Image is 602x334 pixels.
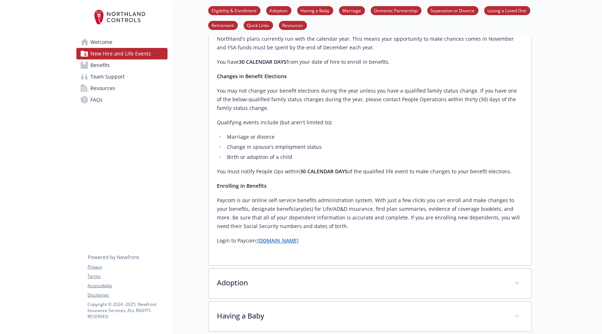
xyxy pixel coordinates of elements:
span: Team Support [91,71,125,83]
p: You have from your date of hire to enroll in benefits. [217,58,523,66]
p: You must notify People Ops within of the qualified life event to make changes to your benefit ele... [217,167,523,176]
p: Login to Paycom: [217,236,523,245]
div: Having a Baby [209,302,531,331]
a: Domestic Partnership [371,7,422,14]
p: Adoption [217,277,505,288]
a: Terms [88,273,167,280]
li: Birth or adoption of a child [225,153,523,161]
span: Welcome [91,36,113,48]
a: Resources [76,83,168,94]
a: Losing a Loved One [484,7,530,14]
p: Copyright © 2024 - 2025 , Newfront Insurance Services, ALL RIGHTS RESERVED [88,301,167,320]
li: Marriage or divorce [225,133,523,141]
p: You may not change your benefit elections during the year unless you have a qualified family stat... [217,86,523,112]
a: Welcome [76,36,168,48]
p: Paycom is our online self-service benefits administration system. With just a few clicks you can ... [217,196,523,231]
a: Adoption [266,7,291,14]
strong: Enrolling in Benefits [217,182,267,189]
p: Northland's plans currently run with the calendar year. This means your opportunity to make chanc... [217,35,523,52]
a: [DOMAIN_NAME] [258,237,299,244]
span: Benefits [91,59,110,71]
li: Change in spouse's employment status [225,143,523,151]
strong: Changes in Benefit Elections [217,73,287,80]
a: Resources [279,22,307,28]
a: Separation or Divorce [427,7,478,14]
p: Qualifying events include (but aren't limited to): [217,118,523,127]
a: Retirement [208,22,238,28]
p: Having a Baby [217,311,505,321]
a: Having a Baby [297,7,333,14]
a: Team Support [76,71,168,83]
span: Resources [91,83,116,94]
a: Disclaimer [88,292,167,298]
a: Marriage [339,7,365,14]
span: FAQs [91,94,103,106]
a: FAQs [76,94,168,106]
div: Adoption [209,269,531,298]
a: Accessibility [88,282,167,289]
a: Benefits [76,59,168,71]
a: Quick Links [244,22,273,28]
strong: 30 CALENDAR DAYS [239,58,287,65]
a: Privacy [88,264,167,270]
span: New Hire and Life Events [91,48,151,59]
a: Eligibility & Enrollment [208,7,260,14]
strong: 30 CALENDAR DAYS [300,168,348,175]
a: New Hire and Life Events [76,48,168,59]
